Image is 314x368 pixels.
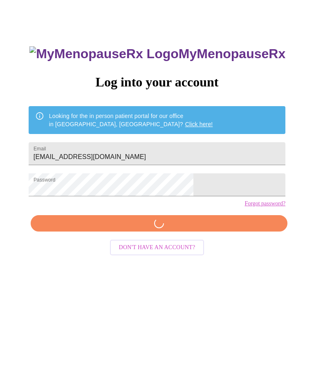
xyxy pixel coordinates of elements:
[119,243,195,253] span: Don't have an account?
[108,243,206,250] a: Don't have an account?
[29,46,285,61] h3: MyMenopauseRx
[49,109,213,132] div: Looking for the in person patient portal for our office in [GEOGRAPHIC_DATA], [GEOGRAPHIC_DATA]?
[244,200,285,207] a: Forgot password?
[110,240,204,256] button: Don't have an account?
[185,121,213,127] a: Click here!
[29,46,178,61] img: MyMenopauseRx Logo
[29,75,285,90] h3: Log into your account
